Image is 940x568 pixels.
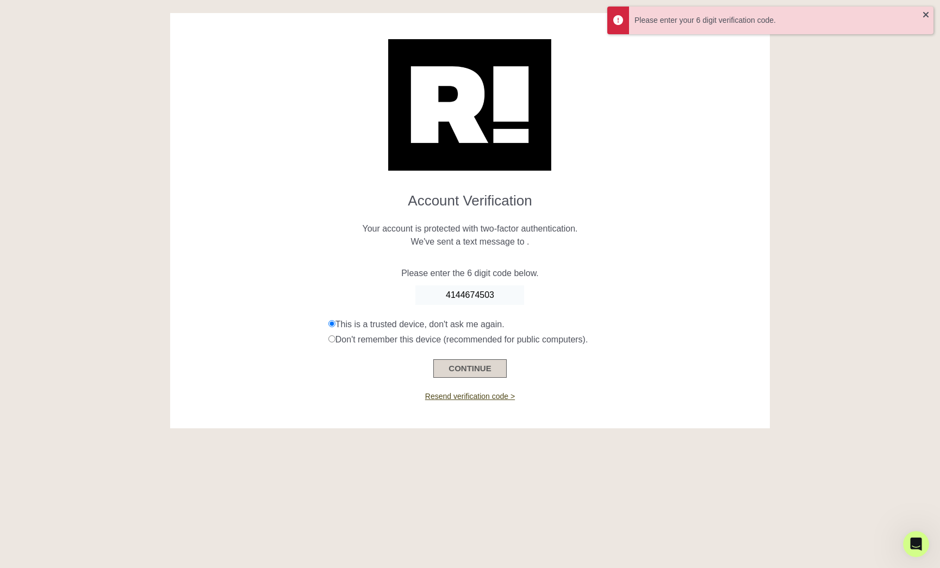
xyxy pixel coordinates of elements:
iframe: Intercom live chat [903,531,929,557]
p: Please enter the 6 digit code below. [178,267,762,280]
div: This is a trusted device, don't ask me again. [328,318,762,331]
p: Your account is protected with two-factor authentication. We've sent a text message to . [178,209,762,248]
div: Don't remember this device (recommended for public computers). [328,333,762,346]
input: Enter Code [415,285,524,305]
div: Please enter your 6 digit verification code. [634,15,923,26]
img: Retention.com [388,39,551,171]
a: Resend verification code > [425,392,515,401]
button: CONTINUE [433,359,506,378]
h1: Account Verification [178,184,762,209]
